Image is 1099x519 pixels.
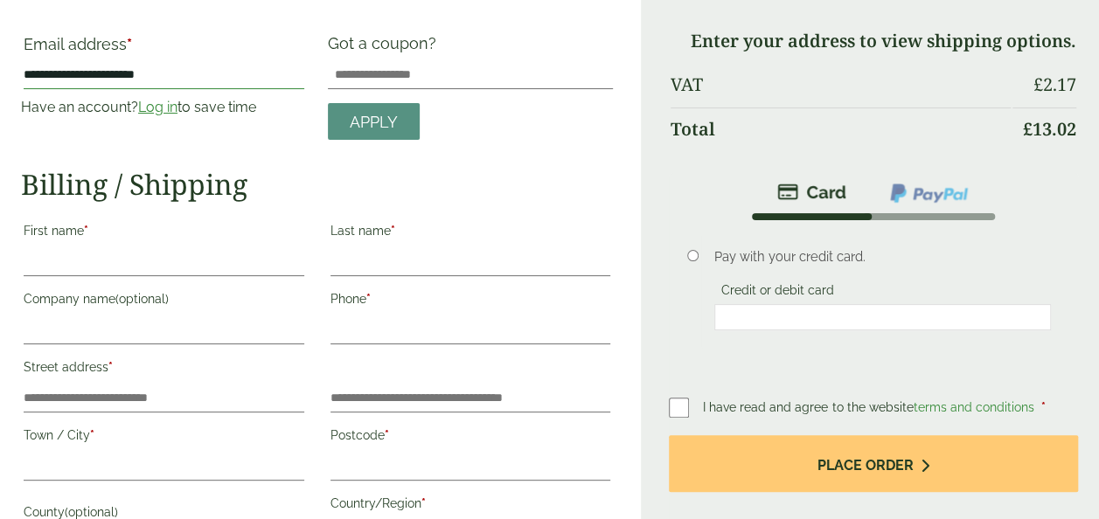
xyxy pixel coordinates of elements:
[671,107,1011,150] th: Total
[703,400,1037,414] span: I have read and agree to the website
[385,428,389,442] abbr: required
[720,309,1046,325] iframe: Secure card payment input frame
[1033,73,1076,96] bdi: 2.17
[913,400,1033,414] a: terms and conditions
[138,99,177,115] a: Log in
[84,224,88,238] abbr: required
[24,287,304,316] label: Company name
[21,97,307,118] p: Have an account? to save time
[1033,73,1043,96] span: £
[330,287,611,316] label: Phone
[127,35,132,53] abbr: required
[330,218,611,248] label: Last name
[391,224,395,238] abbr: required
[24,423,304,453] label: Town / City
[669,435,1078,492] button: Place order
[714,283,841,302] label: Credit or debit card
[350,113,398,132] span: Apply
[777,182,846,203] img: stripe.png
[90,428,94,442] abbr: required
[65,505,118,519] span: (optional)
[1040,400,1045,414] abbr: required
[24,218,304,248] label: First name
[366,292,371,306] abbr: required
[671,20,1076,62] td: Enter your address to view shipping options.
[1023,117,1033,141] span: £
[888,182,970,204] img: ppcp-gateway.png
[330,423,611,453] label: Postcode
[421,496,426,510] abbr: required
[24,37,304,61] label: Email address
[714,247,1051,266] p: Pay with your credit card.
[108,360,113,374] abbr: required
[328,103,420,141] a: Apply
[1023,117,1076,141] bdi: 13.02
[115,292,169,306] span: (optional)
[21,168,613,201] h2: Billing / Shipping
[328,34,443,61] label: Got a coupon?
[24,355,304,384] label: Street address
[671,64,1011,106] th: VAT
